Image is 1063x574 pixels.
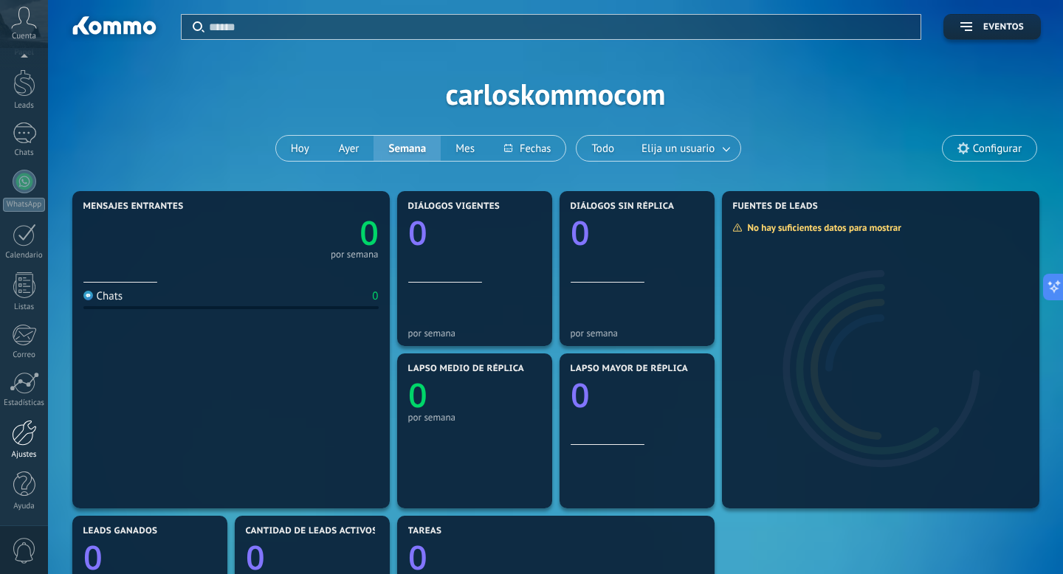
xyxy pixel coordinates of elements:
span: Fuentes de leads [733,201,819,212]
span: Tareas [408,526,442,536]
span: Leads ganados [83,526,158,536]
span: Configurar [973,142,1022,155]
div: Ayuda [3,502,46,511]
div: WhatsApp [3,198,45,212]
span: Mensajes entrantes [83,201,184,212]
span: Eventos [983,22,1024,32]
div: Chats [83,289,123,303]
button: Mes [441,136,489,161]
span: Lapso mayor de réplica [571,364,688,374]
div: Ajustes [3,450,46,460]
button: Semana [374,136,441,161]
button: Ayer [324,136,374,161]
span: Cuenta [12,32,36,41]
div: Correo [3,350,46,360]
button: Elija un usuario [629,136,740,161]
div: por semana [331,251,379,258]
button: Hoy [276,136,324,161]
div: No hay suficientes datos para mostrar [732,221,912,234]
text: 0 [360,210,379,255]
span: Diálogos sin réplica [571,201,675,212]
button: Fechas [489,136,565,161]
text: 0 [408,373,427,418]
span: Lapso medio de réplica [408,364,525,374]
text: 0 [571,373,590,418]
img: Chats [83,291,93,300]
button: Todo [577,136,629,161]
span: Cantidad de leads activos [246,526,378,536]
div: Leads [3,101,46,111]
a: 0 [231,210,379,255]
span: Elija un usuario [639,139,718,159]
text: 0 [408,210,427,255]
span: Diálogos vigentes [408,201,500,212]
button: Eventos [943,14,1041,40]
div: Chats [3,148,46,158]
div: Calendario [3,251,46,260]
div: por semana [571,328,703,339]
div: por semana [408,328,541,339]
div: Estadísticas [3,398,46,408]
div: Listas [3,302,46,312]
div: 0 [372,289,378,303]
div: por semana [408,412,541,423]
text: 0 [571,210,590,255]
